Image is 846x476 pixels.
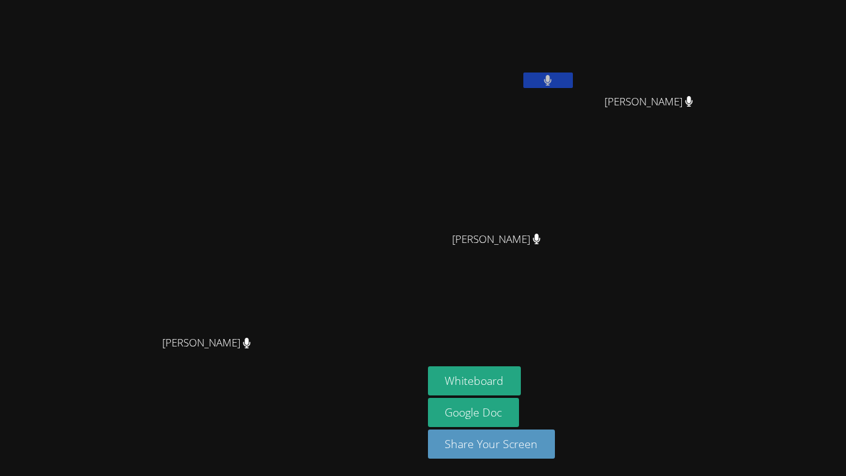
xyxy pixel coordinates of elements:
[604,93,693,111] span: [PERSON_NAME]
[428,398,520,427] a: Google Doc
[428,430,556,459] button: Share Your Screen
[162,334,251,352] span: [PERSON_NAME]
[428,366,521,395] button: Whiteboard
[452,231,541,249] span: [PERSON_NAME]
